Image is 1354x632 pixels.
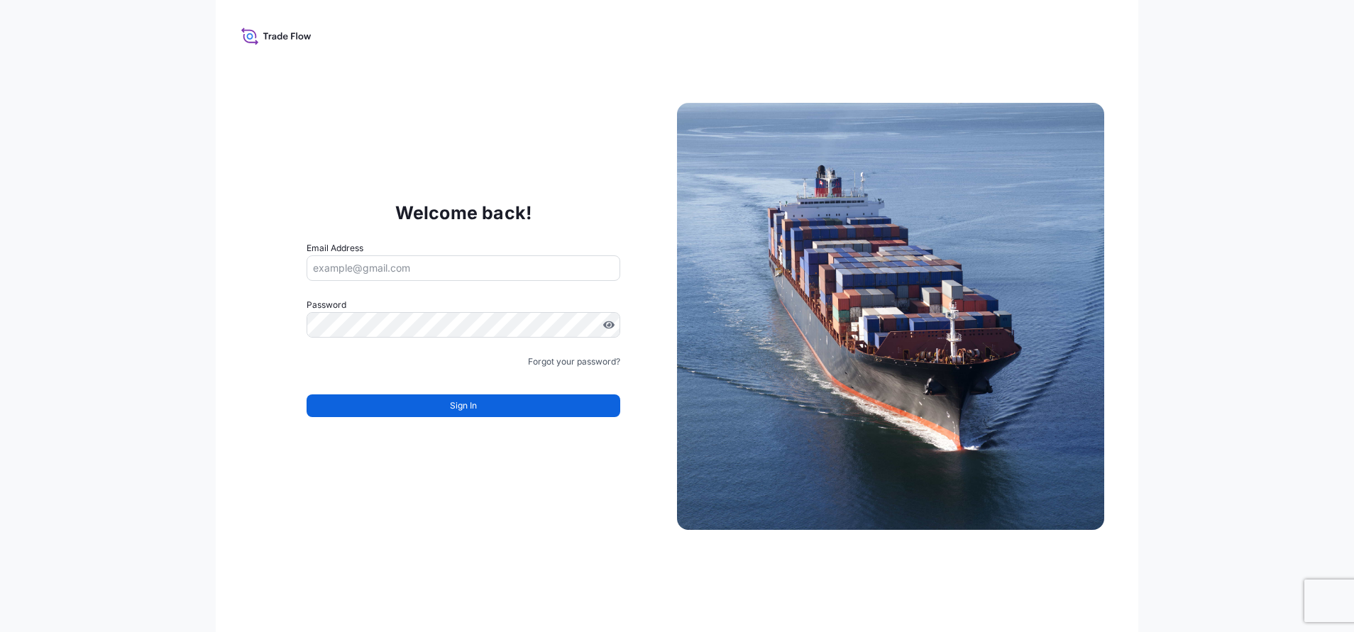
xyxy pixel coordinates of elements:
span: Sign In [450,399,477,413]
button: Show password [603,319,615,331]
img: Ship illustration [677,103,1104,530]
label: Password [307,298,620,312]
a: Forgot your password? [528,355,620,369]
button: Sign In [307,394,620,417]
label: Email Address [307,241,363,255]
input: example@gmail.com [307,255,620,281]
p: Welcome back! [395,201,532,224]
